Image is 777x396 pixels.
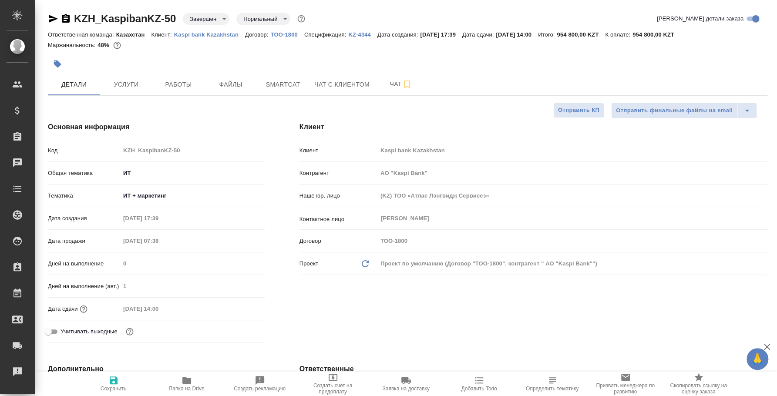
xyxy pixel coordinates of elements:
p: Клиент: [151,31,174,38]
div: Завершен [236,13,290,25]
span: Папка на Drive [169,386,205,392]
span: [PERSON_NAME] детали заказа [657,14,743,23]
h4: Основная информация [48,122,265,132]
span: Чат с клиентом [314,79,370,90]
p: Спецификация: [304,31,348,38]
a: Kaspi bank Kazakhstan [174,30,245,38]
button: Папка на Drive [150,372,223,396]
p: Контактное лицо [299,215,377,224]
p: Контрагент [299,169,377,178]
button: 445500.00 KZT; [111,40,123,51]
span: Учитывать выходные [61,327,118,336]
button: Выбери, если сб и вс нужно считать рабочими днями для выполнения заказа. [124,326,135,337]
p: 48% [98,42,111,48]
p: 954 800,00 KZT [557,31,605,38]
p: KZ-4344 [348,31,377,38]
h4: Дополнительно [48,364,265,374]
span: Определить тематику [526,386,579,392]
input: Пустое поле [120,235,196,247]
button: Если добавить услуги и заполнить их объемом, то дата рассчитается автоматически [78,303,89,315]
h4: Ответственные [299,364,767,374]
button: Добавить Todo [443,372,516,396]
div: ИТ [120,166,265,181]
p: Казахстан [116,31,151,38]
p: Дата сдачи: [462,31,496,38]
input: Пустое поле [377,189,767,202]
button: Заявка на доставку [370,372,443,396]
span: 🙏 [750,350,765,368]
input: Пустое поле [120,144,265,157]
span: Создать рекламацию [234,386,286,392]
input: Пустое поле [377,144,767,157]
input: Пустое поле [377,235,767,247]
input: Пустое поле [120,212,196,225]
p: Ответственная команда: [48,31,116,38]
div: Завершен [183,13,229,25]
svg: Подписаться [402,79,412,90]
p: Дата создания [48,214,120,223]
span: Файлы [210,79,252,90]
button: Призвать менеджера по развитию [589,372,662,396]
p: Дата сдачи [48,305,78,313]
p: Дней на выполнение (авт.) [48,282,120,291]
input: Пустое поле [120,302,196,315]
div: ИТ + маркетинг [120,188,265,203]
button: Создать рекламацию [223,372,296,396]
p: Kaspi bank Kazakhstan [174,31,245,38]
button: Скопировать ссылку на оценку заказа [662,372,735,396]
input: Пустое поле [377,167,767,179]
input: Пустое поле [120,280,265,292]
p: Тематика [48,191,120,200]
button: Доп статусы указывают на важность/срочность заказа [296,13,307,24]
p: ТОО-1800 [271,31,304,38]
span: Добавить Todo [461,386,497,392]
div: split button [611,103,757,118]
button: Создать счет на предоплату [296,372,370,396]
span: Услуги [105,79,147,90]
p: Маржинальность: [48,42,98,48]
button: Завершен [187,15,219,23]
button: Отправить КП [553,103,604,118]
button: Скопировать ссылку для ЯМессенджера [48,13,58,24]
span: Отправить КП [558,105,599,115]
span: Smartcat [262,79,304,90]
p: 954 800,00 KZT [632,31,681,38]
button: 🙏 [747,348,768,370]
span: Отправить финальные файлы на email [616,106,733,116]
p: Клиент [299,146,377,155]
a: KZH_KaspibanKZ-50 [74,13,176,24]
a: KZ-4344 [348,30,377,38]
span: Призвать менеджера по развитию [594,383,657,395]
span: Скопировать ссылку на оценку заказа [667,383,730,395]
div: Проект по умолчанию (Договор "ТОО-1800", контрагент " АО "Kaspi Bank"") [377,256,767,271]
span: Сохранить [101,386,127,392]
p: Код [48,146,120,155]
input: Пустое поле [120,257,265,270]
span: Создать счет на предоплату [302,383,364,395]
p: Дата создания: [377,31,420,38]
p: [DATE] 17:39 [420,31,462,38]
span: Заявка на доставку [382,386,429,392]
p: К оплате: [605,31,632,38]
p: Дней на выполнение [48,259,120,268]
button: Отправить финальные файлы на email [611,103,737,118]
span: Детали [53,79,95,90]
p: Наше юр. лицо [299,191,377,200]
p: Дата продажи [48,237,120,245]
button: Скопировать ссылку [61,13,71,24]
button: Определить тематику [516,372,589,396]
button: Сохранить [77,372,150,396]
p: [DATE] 14:00 [496,31,538,38]
button: Добавить тэг [48,54,67,74]
p: Итого: [538,31,557,38]
p: Договор: [245,31,271,38]
p: Проект [299,259,319,268]
h4: Клиент [299,122,767,132]
a: ТОО-1800 [271,30,304,38]
span: Чат [380,79,422,90]
span: Работы [158,79,199,90]
p: Договор [299,237,377,245]
button: Нормальный [241,15,280,23]
p: Общая тематика [48,169,120,178]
